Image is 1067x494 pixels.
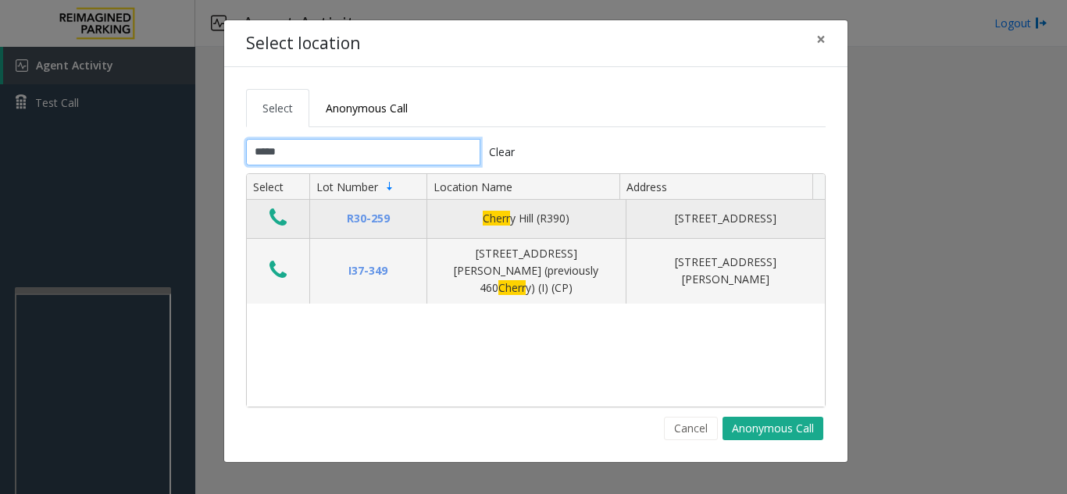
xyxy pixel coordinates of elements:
[384,180,396,193] span: Sortable
[636,210,815,227] div: [STREET_ADDRESS]
[247,174,825,407] div: Data table
[636,254,815,289] div: [STREET_ADDRESS][PERSON_NAME]
[319,262,417,279] div: I37-349
[816,28,826,50] span: ×
[664,417,718,440] button: Cancel
[434,179,512,194] span: Location Name
[247,174,309,201] th: Select
[246,89,826,127] ul: Tabs
[437,245,616,297] div: [STREET_ADDRESS][PERSON_NAME] (previously 460 y) (I) (CP)
[316,179,378,194] span: Lot Number
[246,31,360,56] h4: Select location
[498,280,526,295] span: Cherr
[262,101,293,116] span: Select
[723,417,823,440] button: Anonymous Call
[480,139,524,165] button: Clear
[326,101,408,116] span: Anonymous Call
[483,211,510,226] span: Cherr
[319,210,417,227] div: R30-259
[437,210,616,227] div: y Hill (R390)
[805,20,837,59] button: Close
[626,179,667,194] span: Address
